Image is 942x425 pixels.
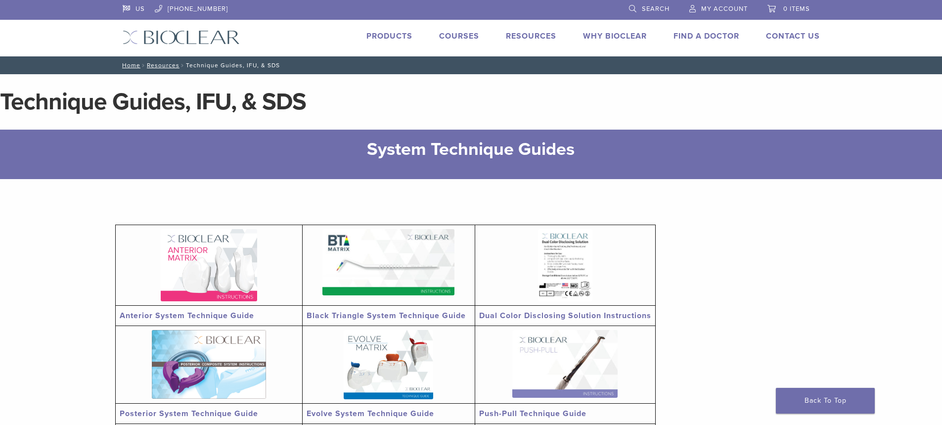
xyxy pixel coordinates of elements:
a: Anterior System Technique Guide [120,311,254,321]
a: Find A Doctor [673,31,739,41]
a: Push-Pull Technique Guide [479,409,586,419]
a: Products [366,31,412,41]
span: / [140,63,147,68]
a: Back To Top [776,388,875,414]
img: Bioclear [123,30,240,45]
nav: Technique Guides, IFU, & SDS [115,56,827,74]
a: Why Bioclear [583,31,647,41]
span: / [179,63,186,68]
a: Resources [506,31,556,41]
span: Search [642,5,670,13]
a: Evolve System Technique Guide [307,409,434,419]
h2: System Technique Guides [165,138,778,161]
a: Courses [439,31,479,41]
a: Contact Us [766,31,820,41]
a: Resources [147,62,179,69]
a: Dual Color Disclosing Solution Instructions [479,311,651,321]
a: Posterior System Technique Guide [120,409,258,419]
span: 0 items [783,5,810,13]
a: Black Triangle System Technique Guide [307,311,466,321]
span: My Account [701,5,748,13]
a: Home [119,62,140,69]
